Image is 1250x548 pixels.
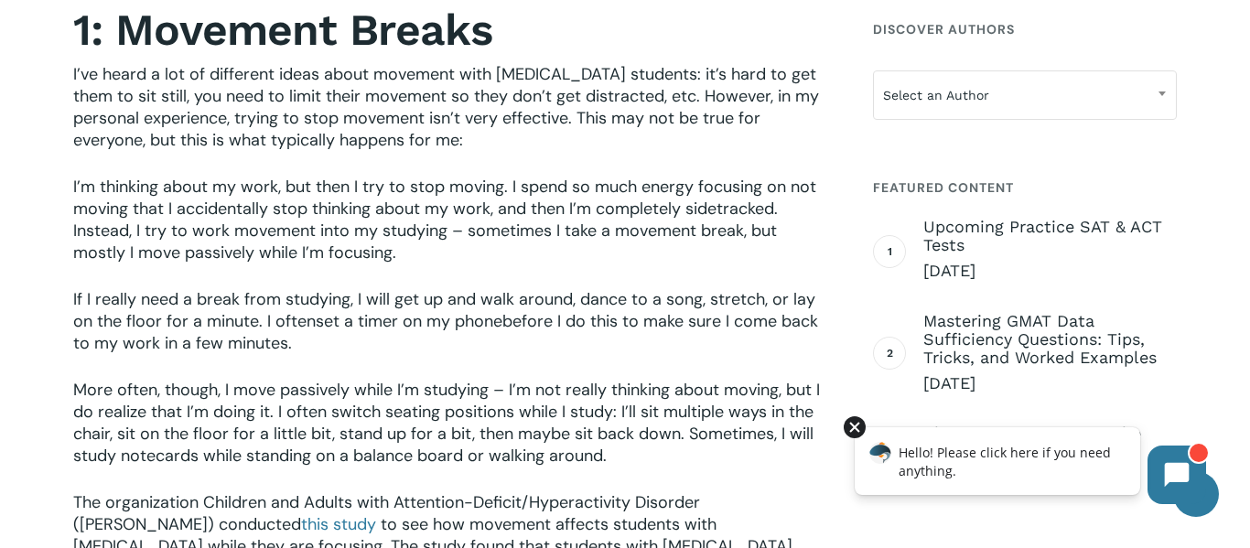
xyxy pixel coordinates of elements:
span: The organization Children and Adults with Attention-Deficit/Hyperactivity Disorder ([PERSON_NAME]... [73,491,700,535]
span: If I really need a break from studying, I will get up and walk around, dance to a song, stretch, ... [73,288,815,332]
span: Upcoming Practice SAT & ACT Tests [923,218,1177,254]
span: I’m thinking about my work, but then I try to stop moving. I spend so much energy focusing on not... [73,176,816,263]
a: Mastering GMAT Data Sufficiency Questions: Tips, Tricks, and Worked Examples [DATE] [923,312,1177,394]
span: before I do this to make sure I come back to my work in a few minutes. [73,310,818,354]
a: Upcoming Practice SAT & ACT Tests [DATE] [923,218,1177,282]
span: set a timer on my phone [316,310,502,332]
h4: Discover Authors [873,13,1177,46]
span: Select an Author [873,70,1177,120]
span: Mastering GMAT Data Sufficiency Questions: Tips, Tricks, and Worked Examples [923,312,1177,367]
span: [DATE] [923,372,1177,394]
a: this study [301,513,376,535]
span: I’ve heard a lot of different ideas about movement with [MEDICAL_DATA] students: it’s hard to get... [73,63,819,151]
iframe: Chatbot [835,413,1224,522]
h4: Featured Content [873,171,1177,204]
span: More often, though, I move passively while I’m studying – I’m not really thinking about moving, b... [73,379,820,467]
span: [DATE] [923,260,1177,282]
strong: 1: Movement Breaks [73,4,492,56]
span: Select an Author [874,76,1176,114]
